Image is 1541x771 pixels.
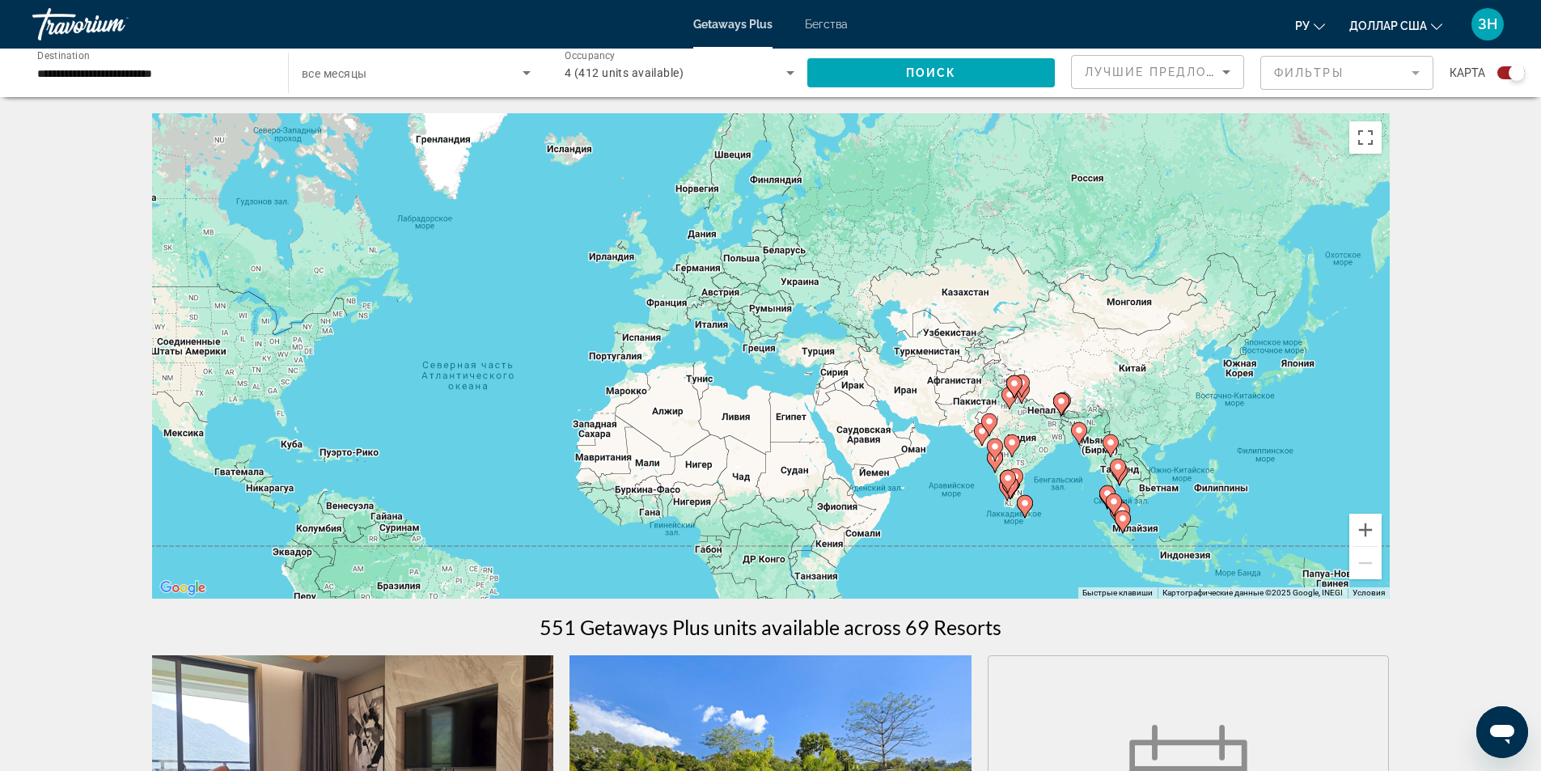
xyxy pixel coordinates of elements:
[156,578,210,599] img: Google
[1295,14,1325,37] button: Изменить язык
[1162,588,1343,597] span: Картографические данные ©2025 Google, INEGI
[1349,547,1382,579] button: Уменьшить
[805,18,848,31] a: Бегства
[156,578,210,599] a: Открыть эту область в Google Картах (в новом окне)
[37,49,90,61] span: Destination
[1295,19,1310,32] font: ру
[302,67,366,80] span: все месяцы
[1349,121,1382,154] button: Включить полноэкранный режим
[1260,55,1433,91] button: Filter
[540,615,1001,639] h1: 551 Getaways Plus units available across 69 Resorts
[565,66,684,79] span: 4 (412 units available)
[1349,514,1382,546] button: Увеличить
[1085,62,1230,82] mat-select: Sort by
[906,66,957,79] span: Поиск
[1467,7,1509,41] button: Меню пользователя
[807,58,1055,87] button: Поиск
[1478,15,1497,32] font: ЗН
[1349,19,1427,32] font: доллар США
[1082,587,1153,599] button: Быстрые клавиши
[1085,66,1257,78] span: Лучшие предложения
[565,50,616,61] span: Occupancy
[693,18,773,31] a: Getaways Plus
[1353,588,1385,597] a: Условия (ссылка откроется в новой вкладке)
[1450,61,1485,84] span: карта
[1476,706,1528,758] iframe: Кнопка запуска окна обмена сообщениями
[1349,14,1442,37] button: Изменить валюту
[32,3,194,45] a: Травориум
